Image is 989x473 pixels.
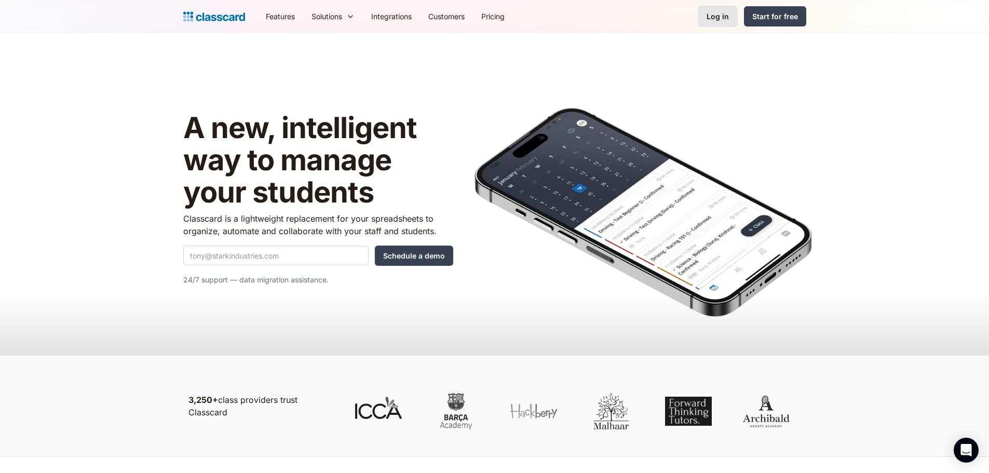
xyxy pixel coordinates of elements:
form: Quick Demo Form [183,246,453,266]
input: tony@starkindustries.com [183,246,369,265]
a: Customers [420,5,473,28]
a: Integrations [363,5,420,28]
div: Solutions [311,11,342,22]
div: Log in [707,11,729,22]
a: Logo [183,9,245,24]
p: 24/7 support — data migration assistance. [183,274,453,286]
div: Solutions [303,5,363,28]
a: Pricing [473,5,513,28]
div: Open Intercom Messenger [954,438,979,463]
p: Classcard is a lightweight replacement for your spreadsheets to organize, automate and collaborat... [183,212,453,237]
input: Schedule a demo [375,246,453,266]
p: class providers trust Classcard [188,394,334,418]
h1: A new, intelligent way to manage your students [183,112,453,208]
a: Log in [698,6,738,27]
a: Start for free [744,6,806,26]
a: Features [258,5,303,28]
div: Start for free [752,11,798,22]
strong: 3,250+ [188,395,218,405]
